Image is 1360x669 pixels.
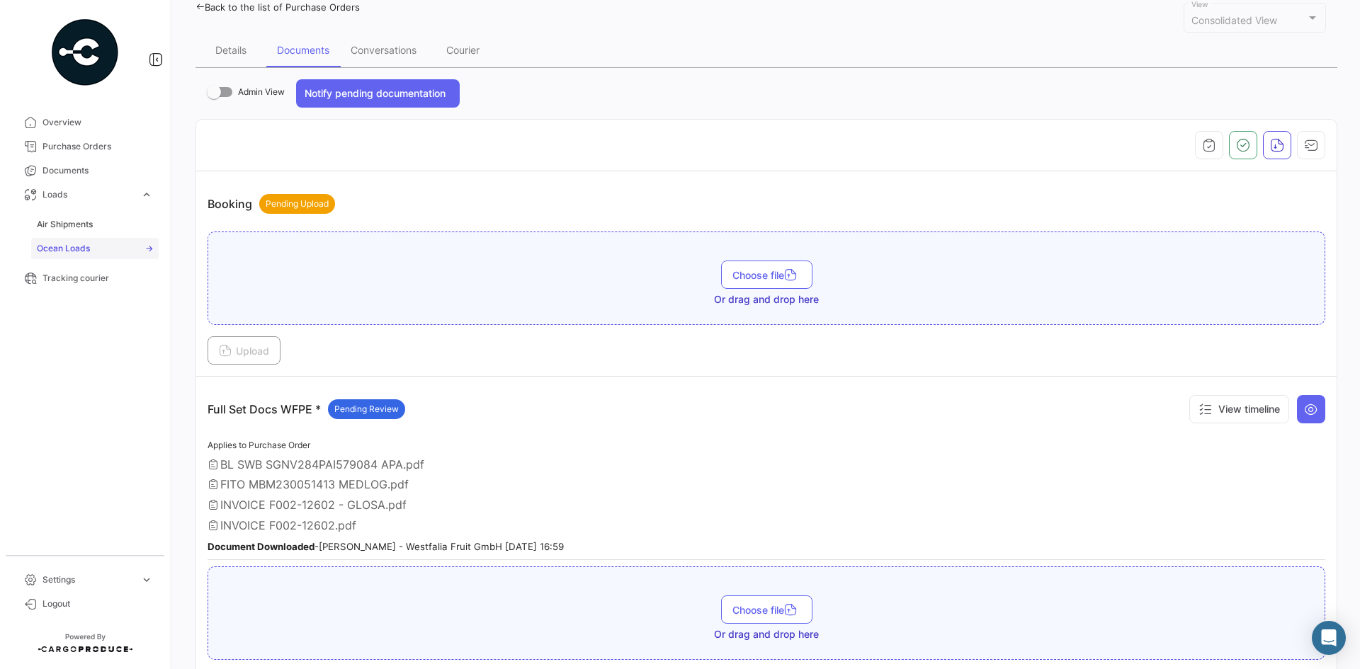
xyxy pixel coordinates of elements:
[219,345,269,357] span: Upload
[208,541,314,552] b: Document Downloaded
[732,269,801,281] span: Choose file
[351,44,416,56] div: Conversations
[1189,395,1289,423] button: View timeline
[238,84,285,101] span: Admin View
[42,140,153,153] span: Purchase Orders
[1312,621,1346,655] div: Open Intercom Messenger
[208,541,564,552] small: - [PERSON_NAME] - Westfalia Fruit GmbH [DATE] 16:59
[37,242,90,255] span: Ocean Loads
[220,457,424,471] span: BL SWB SGNV284PAI579084 APA.pdf
[42,188,135,201] span: Loads
[714,292,819,307] span: Or drag and drop here
[220,477,409,491] span: FITO MBM230051413 MEDLOG.pdf
[220,518,356,532] span: INVOICE F002-12602.pdf
[42,164,153,177] span: Documents
[208,440,310,450] span: Applies to Purchase Order
[721,261,812,289] button: Choose file
[195,1,360,13] a: Back to the list of Purchase Orders
[208,336,280,365] button: Upload
[140,573,153,586] span: expand_more
[266,198,329,210] span: Pending Upload
[296,79,460,108] button: Notify pending documentation
[208,399,405,419] p: Full Set Docs WFPE *
[42,573,135,586] span: Settings
[140,188,153,201] span: expand_more
[446,44,480,56] div: Courier
[11,266,159,290] a: Tracking courier
[1191,14,1277,26] mat-select-trigger: Consolidated View
[11,159,159,183] a: Documents
[31,238,159,259] a: Ocean Loads
[42,116,153,129] span: Overview
[208,194,335,214] p: Booking
[11,135,159,159] a: Purchase Orders
[50,17,120,88] img: powered-by.png
[732,604,801,616] span: Choose file
[714,627,819,641] span: Or drag and drop here
[215,44,246,56] div: Details
[42,597,153,610] span: Logout
[31,214,159,235] a: Air Shipments
[11,110,159,135] a: Overview
[277,44,329,56] div: Documents
[42,272,153,285] span: Tracking courier
[721,595,812,624] button: Choose file
[37,218,93,231] span: Air Shipments
[334,403,399,416] span: Pending Review
[220,498,407,512] span: INVOICE F002-12602 - GLOSA.pdf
